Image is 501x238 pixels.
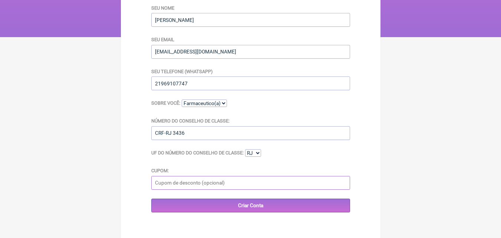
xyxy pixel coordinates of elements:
[151,118,230,124] label: Número do Conselho de Classe:
[151,45,350,59] input: Um email para entrarmos em contato
[151,168,169,173] label: Cupom:
[151,5,174,11] label: Seu nome
[151,100,180,106] label: Sobre você:
[151,37,174,42] label: Seu email
[151,176,350,190] input: Cupom de desconto (opcional)
[151,76,350,90] input: Seu número de telefone para entrarmos em contato
[151,13,350,27] input: Seu nome completo
[151,126,350,140] input: Seu número de conselho de classe
[151,150,244,156] label: UF do Número do Conselho de Classe:
[151,199,350,212] input: Criar Conta
[151,69,212,74] label: Seu telefone (WhatsApp)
